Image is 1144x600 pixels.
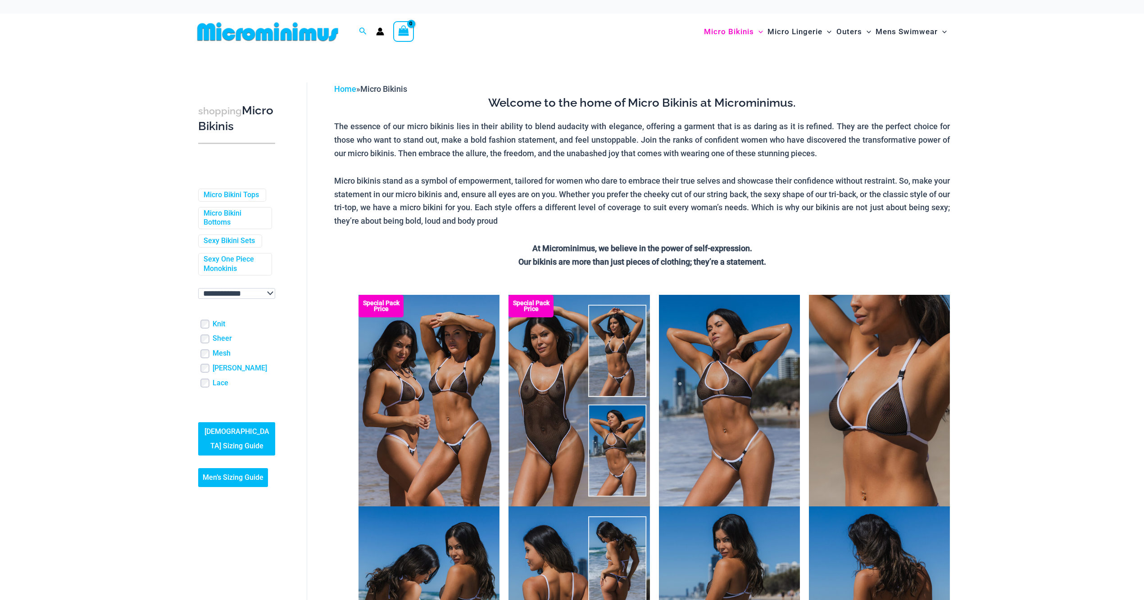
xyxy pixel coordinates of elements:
[702,18,765,45] a: Micro BikinisMenu ToggleMenu Toggle
[213,379,228,388] a: Lace
[213,334,232,343] a: Sheer
[359,300,404,312] b: Special Pack Price
[213,349,231,358] a: Mesh
[876,20,938,43] span: Mens Swimwear
[204,236,255,246] a: Sexy Bikini Sets
[334,84,407,94] span: »
[700,17,950,47] nav: Site Navigation
[532,244,752,253] strong: At Microminimus, we believe in the power of self-expression.
[508,300,554,312] b: Special Pack Price
[334,174,950,228] p: Micro bikinis stand as a symbol of empowerment, tailored for women who dare to embrace their true...
[198,105,242,117] span: shopping
[334,120,950,160] p: The essence of our micro bikinis lies in their ability to blend audacity with elegance, offering ...
[198,288,275,299] select: wpc-taxonomy-pa_color-745982
[213,364,267,373] a: [PERSON_NAME]
[198,422,275,456] a: [DEMOGRAPHIC_DATA] Sizing Guide
[204,255,265,274] a: Sexy One Piece Monokinis
[359,26,367,37] a: Search icon link
[765,18,834,45] a: Micro LingerieMenu ToggleMenu Toggle
[213,320,225,329] a: Knit
[767,20,822,43] span: Micro Lingerie
[704,20,754,43] span: Micro Bikinis
[822,20,831,43] span: Menu Toggle
[376,27,384,36] a: Account icon link
[360,84,407,94] span: Micro Bikinis
[198,468,268,487] a: Men’s Sizing Guide
[659,295,800,506] img: Tradewinds Ink and Ivory 384 Halter 453 Micro 02
[204,209,265,228] a: Micro Bikini Bottoms
[204,190,259,200] a: Micro Bikini Tops
[508,295,649,506] img: Collection Pack
[873,18,949,45] a: Mens SwimwearMenu ToggleMenu Toggle
[334,95,950,111] h3: Welcome to the home of Micro Bikinis at Microminimus.
[836,20,862,43] span: Outers
[809,295,950,506] img: Tradewinds Ink and Ivory 317 Tri Top 01
[359,295,499,506] img: Top Bum Pack
[393,21,414,42] a: View Shopping Cart, empty
[754,20,763,43] span: Menu Toggle
[862,20,871,43] span: Menu Toggle
[198,103,275,134] h3: Micro Bikinis
[518,257,766,266] strong: Our bikinis are more than just pieces of clothing; they’re a statement.
[834,18,873,45] a: OutersMenu ToggleMenu Toggle
[334,84,356,94] a: Home
[194,22,342,42] img: MM SHOP LOGO FLAT
[938,20,947,43] span: Menu Toggle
